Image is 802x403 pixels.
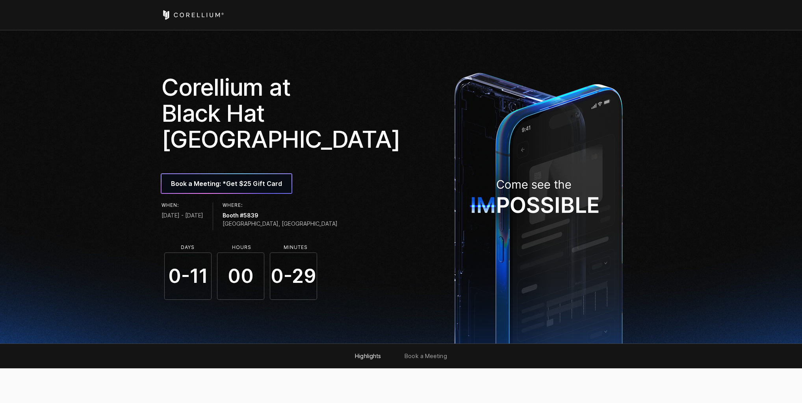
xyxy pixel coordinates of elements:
[164,253,212,300] span: 0-11
[171,179,282,188] span: Book a Meeting: *Get $25 Gift Card
[450,68,627,344] img: ImpossibleDevice_1x-1
[162,10,224,20] a: Corellium Home
[355,353,381,359] a: Highlights
[162,174,291,193] a: Book a Meeting: *Get $25 Gift Card
[217,253,264,300] span: 00
[223,202,338,208] h6: Where:
[223,211,338,219] span: Booth #5839
[162,211,203,219] span: [DATE] - [DATE]
[270,253,317,300] span: 0-29
[405,353,447,359] a: Book a Meeting
[162,74,395,152] h1: Corellium at Black Hat [GEOGRAPHIC_DATA]
[223,219,338,228] span: [GEOGRAPHIC_DATA], [GEOGRAPHIC_DATA]
[162,202,203,208] h6: When:
[164,245,211,250] li: Days
[272,245,319,250] li: Minutes
[218,245,265,250] li: Hours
